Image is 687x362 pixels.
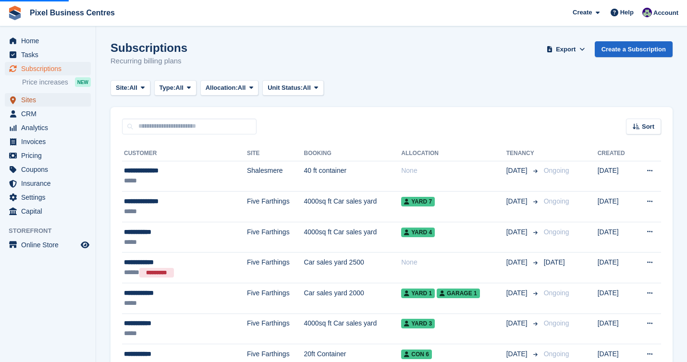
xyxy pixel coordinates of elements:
[544,228,569,236] span: Ongoing
[5,238,91,252] a: menu
[5,48,91,61] a: menu
[247,222,304,253] td: Five Farthings
[573,8,592,17] span: Create
[506,227,529,237] span: [DATE]
[22,77,91,87] a: Price increases NEW
[304,253,401,283] td: Car sales yard 2500
[598,192,634,222] td: [DATE]
[304,314,401,344] td: 4000sq ft Car sales yard
[268,83,303,93] span: Unit Status:
[21,48,79,61] span: Tasks
[544,350,569,358] span: Ongoing
[206,83,238,93] span: Allocation:
[79,239,91,251] a: Preview store
[247,253,304,283] td: Five Farthings
[21,121,79,134] span: Analytics
[506,146,540,161] th: Tenancy
[5,34,91,48] a: menu
[5,121,91,134] a: menu
[5,163,91,176] a: menu
[544,319,569,327] span: Ongoing
[598,283,634,314] td: [DATE]
[21,177,79,190] span: Insurance
[401,319,435,328] span: Yard 3
[5,62,91,75] a: menu
[247,283,304,314] td: Five Farthings
[9,226,96,236] span: Storefront
[544,197,569,205] span: Ongoing
[304,161,401,192] td: 40 ft container
[21,62,79,75] span: Subscriptions
[642,8,652,17] img: Ed Simpson
[598,222,634,253] td: [DATE]
[21,34,79,48] span: Home
[110,41,187,54] h1: Subscriptions
[5,191,91,204] a: menu
[21,107,79,121] span: CRM
[5,135,91,148] a: menu
[5,93,91,107] a: menu
[200,80,259,96] button: Allocation: All
[22,78,68,87] span: Price increases
[653,8,678,18] span: Account
[620,8,634,17] span: Help
[595,41,673,57] a: Create a Subscription
[401,166,506,176] div: None
[401,228,435,237] span: Yard 4
[506,349,529,359] span: [DATE]
[262,80,323,96] button: Unit Status: All
[401,350,432,359] span: Con 6
[598,253,634,283] td: [DATE]
[122,146,247,161] th: Customer
[304,222,401,253] td: 4000sq ft Car sales yard
[129,83,137,93] span: All
[116,83,129,93] span: Site:
[238,83,246,93] span: All
[598,314,634,344] td: [DATE]
[159,83,176,93] span: Type:
[401,289,435,298] span: Yard 1
[21,205,79,218] span: Capital
[401,146,506,161] th: Allocation
[598,161,634,192] td: [DATE]
[26,5,119,21] a: Pixel Business Centres
[556,45,576,54] span: Export
[21,135,79,148] span: Invoices
[304,146,401,161] th: Booking
[5,149,91,162] a: menu
[642,122,654,132] span: Sort
[21,149,79,162] span: Pricing
[75,77,91,87] div: NEW
[598,146,634,161] th: Created
[5,177,91,190] a: menu
[437,289,480,298] span: Garage 1
[247,314,304,344] td: Five Farthings
[154,80,196,96] button: Type: All
[506,196,529,206] span: [DATE]
[506,288,529,298] span: [DATE]
[506,257,529,267] span: [DATE]
[247,161,304,192] td: Shalesmere
[544,167,569,174] span: Ongoing
[303,83,311,93] span: All
[21,238,79,252] span: Online Store
[5,107,91,121] a: menu
[175,83,184,93] span: All
[21,93,79,107] span: Sites
[545,41,587,57] button: Export
[401,197,435,206] span: Yard 7
[506,318,529,328] span: [DATE]
[544,289,569,297] span: Ongoing
[304,283,401,314] td: Car sales yard 2000
[304,192,401,222] td: 4000sq ft Car sales yard
[110,56,187,67] p: Recurring billing plans
[401,257,506,267] div: None
[8,6,22,20] img: stora-icon-8386f47178a22dfd0bd8f6a31ec36ba5ce8667c1dd55bd0f319d3a0aa187defe.svg
[21,163,79,176] span: Coupons
[5,205,91,218] a: menu
[506,166,529,176] span: [DATE]
[247,192,304,222] td: Five Farthings
[544,258,565,266] span: [DATE]
[21,191,79,204] span: Settings
[247,146,304,161] th: Site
